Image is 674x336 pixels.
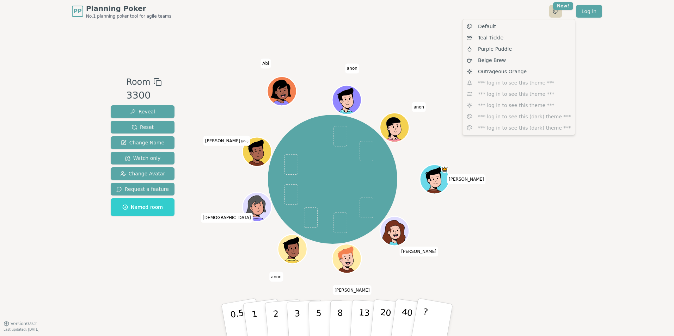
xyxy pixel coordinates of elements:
span: Outrageous Orange [478,68,527,75]
span: Beige Brew [478,57,506,64]
span: Teal Tickle [478,34,503,41]
span: Purple Puddle [478,45,512,52]
span: Default [478,23,496,30]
